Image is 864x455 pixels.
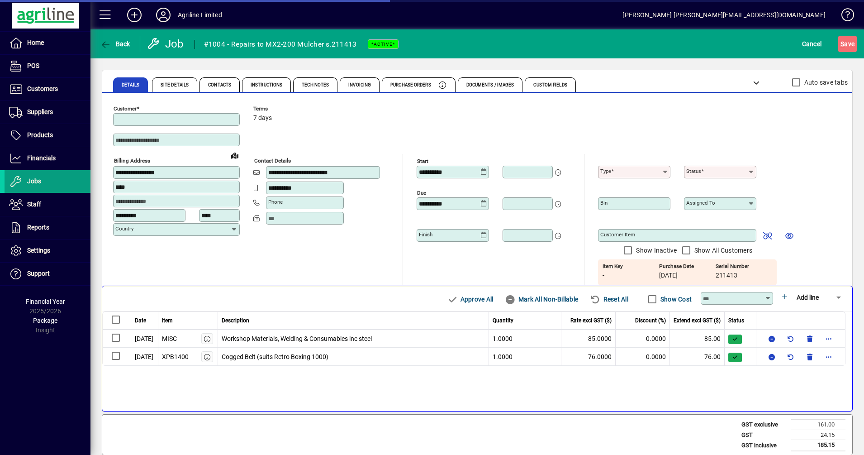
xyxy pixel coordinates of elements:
td: 85.00 [670,330,725,348]
div: XPB1400 [162,352,189,362]
span: - [603,272,657,279]
td: 0.0000 [616,348,670,366]
span: Item [162,316,173,325]
span: Back [100,40,130,48]
td: GST inclusive [737,440,791,451]
a: Customers [5,78,90,101]
mat-label: Assigned to [686,200,715,206]
span: Invoicing [348,83,371,87]
td: GST exclusive [737,420,791,430]
label: Show All Customers [693,246,753,255]
a: View on map [228,148,242,163]
button: Save [838,36,857,52]
span: Financials [27,154,56,162]
td: 185.15 [791,440,845,451]
span: Support [27,270,50,277]
span: Serial Number [716,263,770,269]
mat-label: Country [115,225,133,232]
span: Package [33,317,57,324]
td: Workshop Materials, Welding & Consumables inc steel [218,330,489,348]
a: Suppliers [5,101,90,124]
a: Reports [5,216,90,239]
span: Reports [27,224,49,231]
button: More options [821,331,836,346]
span: Purchase Orders [390,83,431,87]
span: Discount (%) [635,316,666,325]
span: Item Key [603,263,657,269]
div: Job [147,37,185,51]
span: Reset All [590,292,628,307]
td: 161.00 [791,420,845,430]
span: Purchase Date [659,263,713,269]
span: POS [27,62,39,69]
td: GST [737,430,791,440]
a: Support [5,263,90,285]
td: 76.0000 [561,348,616,366]
span: 211413 [716,272,770,279]
td: 0.0000 [616,330,670,348]
mat-label: Due [417,190,426,196]
button: Add [120,7,149,23]
span: Instructions [251,83,282,87]
button: Profile [149,7,178,23]
td: Cogged Belt (suits Retro Boxing 1000) [218,348,489,366]
span: Documents / Images [466,83,514,87]
td: 24.15 [791,430,845,440]
mat-label: Type [600,168,611,174]
span: Products [27,131,53,139]
td: 1.0000 [489,348,561,366]
mat-label: Status [686,168,701,174]
td: [DATE] [131,348,158,366]
span: Suppliers [27,108,53,115]
span: Contacts [208,83,231,87]
a: Financials [5,147,90,170]
button: More options [821,350,836,364]
label: Auto save tabs [802,78,848,87]
span: Financial Year [26,298,65,305]
td: 85.0000 [561,330,616,348]
span: Settings [27,247,50,254]
mat-label: Finish [419,231,432,238]
a: POS [5,55,90,77]
button: Approve All [443,291,497,307]
td: 1.0000 [489,330,561,348]
span: Approve All [447,292,493,307]
label: Show Inactive [634,246,677,255]
mat-label: Customer [114,105,137,112]
a: Home [5,32,90,54]
span: Tech Notes [302,83,329,87]
span: Jobs [27,177,41,185]
span: Terms [253,106,308,112]
span: S [840,40,844,48]
div: MISC [162,334,177,344]
div: [PERSON_NAME] [PERSON_NAME][EMAIL_ADDRESS][DOMAIN_NAME] [622,8,826,22]
span: Status [728,316,744,325]
mat-label: Bin [600,200,608,206]
button: Cancel [800,36,824,52]
label: Show Cost [659,295,692,304]
a: Staff [5,193,90,216]
app-page-header-button: Back [90,36,140,52]
button: Mark All Non-Billable [501,291,582,307]
button: Reset All [586,291,632,307]
span: Customers [27,85,58,92]
span: 7 days [253,115,272,122]
span: Date [135,316,146,325]
mat-label: Customer Item [600,231,635,238]
div: #1004 - Repairs to MX2-200 Mulcher s.211413 [204,37,357,52]
span: ave [840,37,855,51]
span: Site Details [161,83,189,87]
td: 76.00 [670,348,725,366]
span: Cancel [802,37,822,51]
span: Details [122,83,139,87]
div: Agriline Limited [178,8,222,22]
td: [DATE] [131,330,158,348]
span: Rate excl GST ($) [570,316,612,325]
span: Staff [27,201,41,208]
mat-label: Start [417,158,428,164]
span: Home [27,39,44,46]
mat-label: Phone [268,199,283,205]
span: Extend excl GST ($) [674,316,721,325]
button: Back [98,36,133,52]
span: Custom Fields [533,83,567,87]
